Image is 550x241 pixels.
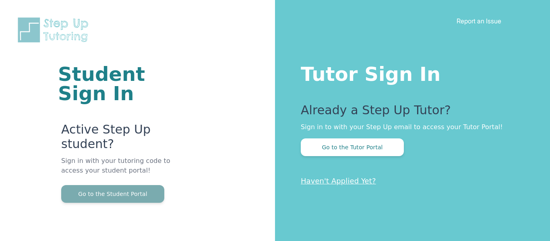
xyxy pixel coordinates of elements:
[16,16,93,44] img: Step Up Tutoring horizontal logo
[301,122,518,132] p: Sign in to with your Step Up email to access your Tutor Portal!
[301,103,518,122] p: Already a Step Up Tutor?
[301,143,404,151] a: Go to the Tutor Portal
[61,185,164,203] button: Go to the Student Portal
[301,177,376,185] a: Haven't Applied Yet?
[61,122,178,156] p: Active Step Up student?
[457,17,501,25] a: Report an Issue
[58,64,178,103] h1: Student Sign In
[301,61,518,84] h1: Tutor Sign In
[61,190,164,198] a: Go to the Student Portal
[301,138,404,156] button: Go to the Tutor Portal
[61,156,178,185] p: Sign in with your tutoring code to access your student portal!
